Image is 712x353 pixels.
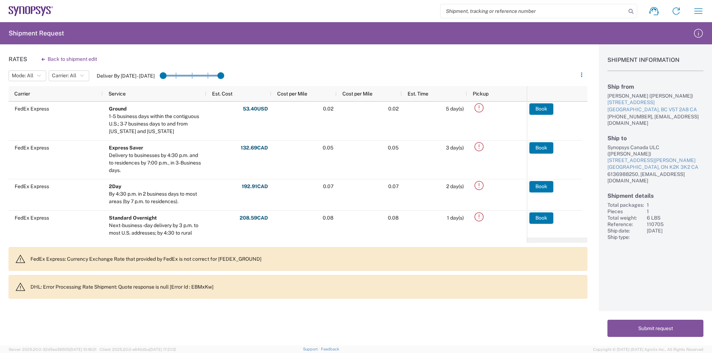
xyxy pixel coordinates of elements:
[446,106,464,112] span: 5 day(s)
[607,144,703,157] div: Synopsys Canada ULC ([PERSON_NAME])
[242,183,268,190] strong: 192.91 CAD
[647,227,703,234] div: [DATE]
[69,347,96,352] span: [DATE] 10:18:31
[321,347,339,351] a: Feedback
[49,70,89,81] button: Carrier: All
[447,215,464,221] span: 1 day(s)
[647,202,703,208] div: 1
[607,106,703,113] div: [GEOGRAPHIC_DATA], BC V5T 2A8 CA
[607,93,703,99] div: [PERSON_NAME] ([PERSON_NAME])
[241,144,268,151] strong: 132.69 CAD
[52,72,76,79] span: Carrier: All
[109,190,203,205] div: By 4:30 p.m. in 2 business days to most areas (by 7 p.m. to residences).
[441,4,626,18] input: Shipment, tracking or reference number
[607,227,644,234] div: Ship date:
[30,284,581,290] p: DHL: Error Processing Rate Shipment: Quote response is null [Error Id : EBMxKw]
[388,183,399,189] span: 0.07
[15,183,49,189] span: FedEx Express
[529,212,553,224] button: Book
[647,221,703,227] div: 110705
[607,57,703,71] h1: Shipment Information
[109,152,203,174] div: Delivery to businesses by 4:30 p.m. and to residences by 7:00 p.m., in 3-Business days.
[240,142,268,153] button: 132.69CAD
[342,91,372,97] span: Cost per Mile
[607,171,703,184] div: 6136988250, [EMAIL_ADDRESS][DOMAIN_NAME]
[607,83,703,90] h2: Ship from
[607,208,644,215] div: Pieces
[323,183,333,189] span: 0.07
[607,202,644,208] div: Total packages:
[303,347,321,351] a: Support
[529,103,553,115] button: Book
[408,91,428,97] span: Est. Time
[240,215,268,221] strong: 208.59 CAD
[647,215,703,221] div: 6 LBS
[607,164,703,171] div: [GEOGRAPHIC_DATA], ON K2K 3K2 CA
[607,215,644,221] div: Total weight:
[529,142,553,153] button: Book
[473,91,489,97] span: Pickup
[593,346,703,353] span: Copyright © [DATE]-[DATE] Agistix Inc., All Rights Reserved
[149,347,176,352] span: [DATE] 17:21:12
[323,145,333,151] span: 0.05
[647,208,703,215] div: 1
[15,215,49,221] span: FedEx Express
[446,145,464,151] span: 3 day(s)
[323,215,333,221] span: 0.08
[242,103,268,115] button: 53.40USD
[607,234,644,240] div: Ship type:
[607,192,703,199] h2: Shipment details
[109,91,126,97] span: Service
[100,347,176,352] span: Client: 2025.20.0-e640dba
[30,256,581,262] p: FedEx Express: Currency Exchange Rate that provided by FedEx is not correct for [FEDEX_GROUND]
[109,106,127,112] b: Ground
[607,320,703,337] button: Submit request
[388,106,399,112] span: 0.02
[36,53,103,65] button: Back to shipment edit
[607,135,703,142] h2: Ship to
[323,106,333,112] span: 0.02
[607,157,703,164] div: [STREET_ADDRESS][PERSON_NAME]
[14,91,30,97] span: Carrier
[97,73,155,79] label: Deliver By [DATE] - [DATE]
[9,29,64,38] h2: Shipment Request
[239,212,268,224] button: 208.59CAD
[388,145,399,151] span: 0.05
[9,70,46,81] button: Mode: All
[109,215,157,221] b: Standard Overnight
[446,183,464,189] span: 2 day(s)
[529,181,553,192] button: Book
[277,91,307,97] span: Cost per Mile
[15,145,49,151] span: FedEx Express
[607,157,703,171] a: [STREET_ADDRESS][PERSON_NAME][GEOGRAPHIC_DATA], ON K2K 3K2 CA
[9,56,27,63] h1: Rates
[607,221,644,227] div: Reference:
[607,99,703,113] a: [STREET_ADDRESS][GEOGRAPHIC_DATA], BC V5T 2A8 CA
[607,99,703,106] div: [STREET_ADDRESS]
[607,113,703,126] div: [PHONE_NUMBER], [EMAIL_ADDRESS][DOMAIN_NAME]
[241,181,268,192] button: 192.91CAD
[243,106,268,112] strong: 53.40 USD
[109,113,203,135] div: 1-5 business days within the contiguous U.S.; 3-7 business days to and from Alaska and Hawaii
[212,91,232,97] span: Est. Cost
[12,72,33,79] span: Mode: All
[109,222,203,244] div: Next-business-day delivery by 3 p.m. to most U.S. addresses; by 4:30 to rural areas.
[15,106,49,112] span: FedEx Express
[109,183,121,189] b: 2Day
[388,215,399,221] span: 0.08
[109,145,143,151] b: Express Saver
[9,347,96,352] span: Server: 2025.20.0-32d5ea39505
